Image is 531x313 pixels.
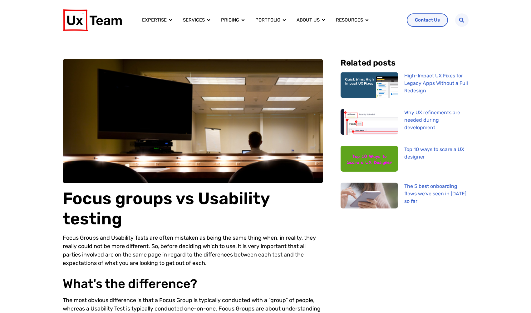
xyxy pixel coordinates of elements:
[63,234,323,267] p: Focus Groups and Usability Tests are often mistaken as being the same thing when, in reality, the...
[332,109,407,135] img: table showing the errors on design
[500,283,531,313] iframe: Chat Widget
[415,18,440,22] span: Contact Us
[297,17,320,24] a: About us
[404,110,460,130] a: Why UX refinements are needed during development
[137,14,402,26] div: Menu Toggle
[404,73,468,94] a: High-Impact UX Fixes for Legacy Apps Without a Full Redesign
[142,17,167,24] a: Expertise
[328,72,411,98] img: Quick wins
[336,17,363,24] a: Resources
[341,59,469,67] p: Related posts
[407,13,448,27] a: Contact Us
[255,17,280,24] a: Portfolio
[404,146,464,160] a: Top 10 ways to scare a UX designer
[63,188,323,229] h1: Focus groups vs Usability testing
[63,9,122,31] img: UX Team Logo
[183,17,205,24] a: Services
[455,13,469,27] div: Search
[63,277,323,291] h2: What's the difference?
[137,14,402,26] nav: Menu
[221,17,239,24] a: Pricing
[404,183,466,204] a: The 5 best onboarding flows we’ve seen in [DATE] so far
[63,59,323,183] img: Usability Focus Group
